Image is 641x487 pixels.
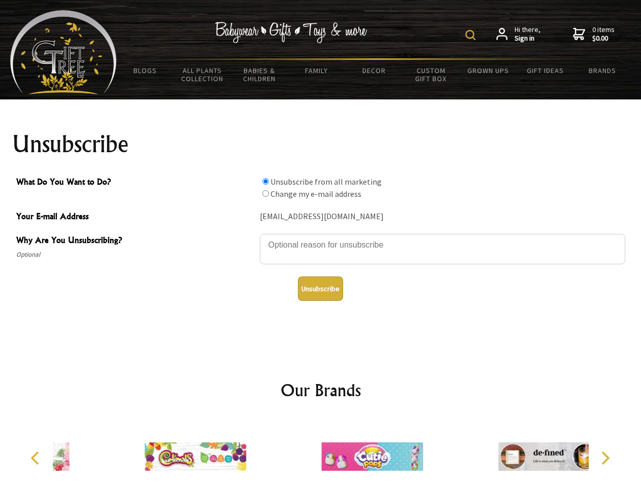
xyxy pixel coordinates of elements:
div: [EMAIL_ADDRESS][DOMAIN_NAME] [260,209,625,225]
label: Change my e-mail address [271,189,361,199]
a: Babies & Children [231,60,288,89]
span: Why Are You Unsubscribing? [16,234,255,249]
span: Optional [16,249,255,261]
button: Next [594,447,616,469]
textarea: Why Are You Unsubscribing? [260,234,625,264]
input: What Do You Want to Do? [262,190,269,197]
label: Unsubscribe from all marketing [271,177,382,187]
h1: Unsubscribe [12,132,629,156]
input: What Do You Want to Do? [262,178,269,185]
a: Decor [345,60,402,81]
h2: Our Brands [20,378,621,402]
a: Gift Ideas [517,60,574,81]
img: Babywear - Gifts - Toys & more [215,22,367,43]
span: What Do You Want to Do? [16,176,255,190]
span: 0 items [592,25,615,43]
span: Hi there, [515,25,541,43]
button: Unsubscribe [298,276,343,301]
a: Custom Gift Box [402,60,460,89]
a: Brands [574,60,631,81]
span: Your E-mail Address [16,210,255,225]
strong: $0.00 [592,34,615,43]
a: BLOGS [117,60,174,81]
a: Family [288,60,346,81]
a: Grown Ups [459,60,517,81]
img: Babyware - Gifts - Toys and more... [10,10,117,94]
button: Previous [25,447,48,469]
a: All Plants Collection [174,60,231,89]
img: product search [465,30,476,40]
strong: Sign in [515,34,541,43]
a: 0 items$0.00 [573,25,615,43]
a: Hi there,Sign in [496,25,541,43]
